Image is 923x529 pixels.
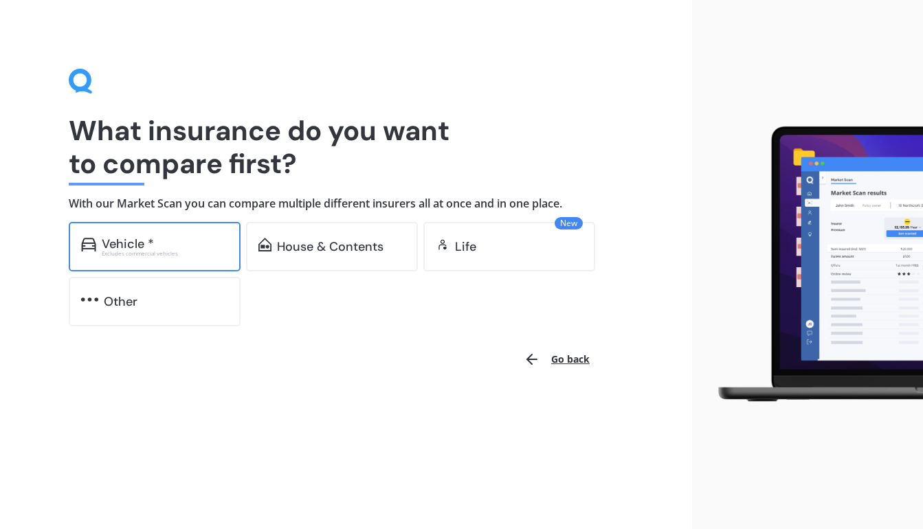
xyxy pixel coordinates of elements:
[703,120,923,409] img: laptop.webp
[277,240,383,254] div: House & Contents
[104,295,137,308] div: Other
[81,238,96,251] img: car.f15378c7a67c060ca3f3.svg
[102,237,154,251] div: Vehicle *
[555,217,583,229] span: New
[102,251,228,256] div: Excludes commercial vehicles
[455,240,476,254] div: Life
[69,114,623,180] h1: What insurance do you want to compare first?
[258,238,271,251] img: home-and-contents.b802091223b8502ef2dd.svg
[69,196,623,211] h4: With our Market Scan you can compare multiple different insurers all at once and in one place.
[81,293,98,306] img: other.81dba5aafe580aa69f38.svg
[436,238,449,251] img: life.f720d6a2d7cdcd3ad642.svg
[515,343,598,376] button: Go back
